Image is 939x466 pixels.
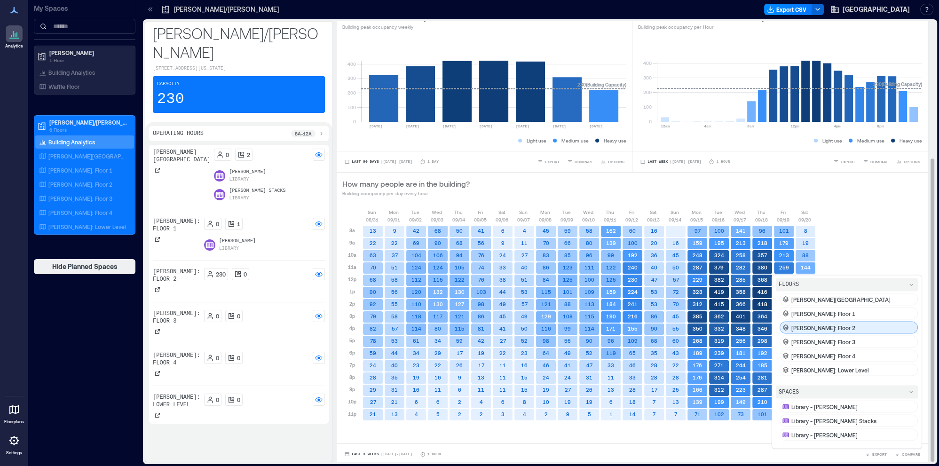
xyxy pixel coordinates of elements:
[586,228,592,234] text: 58
[564,240,571,246] text: 66
[391,276,398,283] text: 58
[219,237,256,245] p: [PERSON_NAME]
[49,56,128,64] p: 1 Floor
[455,264,465,270] text: 105
[712,216,725,223] p: 09/16
[736,252,746,258] text: 258
[582,216,595,223] p: 09/10
[49,118,128,126] p: [PERSON_NAME]/[PERSON_NAME]
[498,208,505,216] p: Sat
[478,276,484,283] text: 76
[479,124,493,128] text: [DATE]
[671,208,679,216] p: Sun
[755,216,768,223] p: 09/18
[693,240,702,246] text: 159
[736,228,746,234] text: 141
[349,300,355,308] p: 2p
[48,209,112,216] p: [PERSON_NAME]: Floor 4
[411,289,421,295] text: 120
[295,130,312,137] p: 8a - 12a
[704,124,711,128] text: 4am
[229,176,249,183] p: Library
[543,228,549,234] text: 45
[409,216,422,223] p: 09/02
[452,216,465,223] p: 09/04
[49,49,128,56] p: [PERSON_NAME]
[563,289,573,295] text: 101
[413,228,419,234] text: 42
[843,5,910,14] span: [GEOGRAPHIC_DATA]
[370,252,376,258] text: 63
[391,264,398,270] text: 51
[673,289,679,295] text: 72
[456,252,463,258] text: 94
[226,151,229,158] p: 0
[244,270,247,278] p: 0
[391,313,398,319] text: 58
[672,252,679,258] text: 45
[229,187,285,195] p: [PERSON_NAME] Stacks
[643,104,652,110] tspan: 100
[4,419,24,425] p: Floorplans
[2,23,26,52] a: Analytics
[638,157,703,166] button: Last Week |[DATE]-[DATE]
[499,289,506,295] text: 44
[387,216,400,223] p: 09/01
[521,240,528,246] text: 11
[575,159,593,165] span: COMPARE
[779,252,789,258] text: 213
[672,240,679,246] text: 16
[861,157,891,166] button: COMPARE
[433,289,443,295] text: 132
[501,228,505,234] text: 6
[650,208,656,216] p: Sat
[651,289,657,295] text: 53
[247,151,250,158] p: 2
[736,289,746,295] text: 358
[638,23,777,31] p: Building peak occupancy per Hour
[391,289,398,295] text: 56
[643,89,652,95] tspan: 200
[584,264,594,270] text: 111
[543,240,549,246] text: 70
[521,252,528,258] text: 27
[370,301,376,307] text: 92
[692,208,702,216] p: Mon
[34,4,135,13] p: My Spaces
[527,137,546,144] p: Light use
[736,264,746,270] text: 282
[541,301,551,307] text: 121
[736,240,746,246] text: 213
[629,228,636,234] text: 60
[5,43,23,49] p: Analytics
[543,264,549,270] text: 86
[734,208,745,216] p: Wed
[347,90,356,95] tspan: 200
[523,228,526,234] text: 4
[604,216,616,223] p: 09/11
[478,264,484,270] text: 74
[608,159,624,165] span: OPTIONS
[48,195,112,202] p: [PERSON_NAME]: Floor 3
[690,216,703,223] p: 09/15
[651,301,657,307] text: 53
[694,228,701,234] text: 97
[790,124,799,128] text: 12pm
[499,276,506,283] text: 38
[734,216,746,223] p: 09/17
[714,289,724,295] text: 419
[157,90,184,109] p: 230
[599,157,626,166] button: OPTIONS
[801,264,811,270] text: 144
[643,60,652,66] tspan: 400
[433,252,443,258] text: 106
[779,228,789,234] text: 101
[560,216,573,223] p: 09/09
[349,288,355,295] p: 1p
[517,216,530,223] p: 09/07
[349,227,355,234] p: 8a
[342,190,470,197] p: Building occupancy per day every hour
[153,24,325,61] p: [PERSON_NAME]/[PERSON_NAME]
[669,216,681,223] p: 09/14
[564,252,571,258] text: 85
